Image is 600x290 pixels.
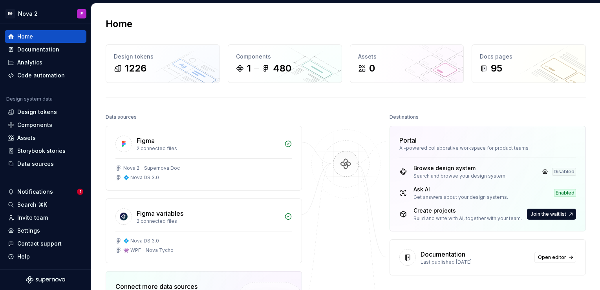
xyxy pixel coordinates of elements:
[123,247,174,253] div: 👾 WPF - Nova Tycho
[413,194,508,200] div: Get answers about your design systems.
[137,218,280,224] div: 2 connected files
[77,189,83,195] span: 1
[17,147,66,155] div: Storybook stories
[538,254,566,261] span: Open editor
[413,164,507,172] div: Browse design system
[17,160,54,168] div: Data sources
[236,53,334,61] div: Components
[5,237,86,250] button: Contact support
[80,11,83,17] div: E
[17,108,57,116] div: Design tokens
[413,215,522,222] div: Build and write with AI, together with your team.
[5,145,86,157] a: Storybook stories
[421,259,530,265] div: Last published [DATE]
[17,227,40,235] div: Settings
[114,53,212,61] div: Design tokens
[5,119,86,131] a: Components
[247,62,251,75] div: 1
[106,44,220,83] a: Design tokens1226
[5,56,86,69] a: Analytics
[2,5,90,22] button: EGNova 2E
[5,211,86,224] a: Invite team
[534,252,576,263] a: Open editor
[358,53,456,61] div: Assets
[480,53,578,61] div: Docs pages
[137,145,280,152] div: 2 connected files
[399,136,417,145] div: Portal
[106,112,137,123] div: Data sources
[5,30,86,43] a: Home
[17,46,59,53] div: Documentation
[5,158,86,170] a: Data sources
[273,62,291,75] div: 480
[137,209,183,218] div: Figma variables
[350,44,464,83] a: Assets0
[413,185,508,193] div: Ask AI
[5,250,86,263] button: Help
[5,9,15,18] div: EG
[106,18,132,30] h2: Home
[17,253,30,261] div: Help
[125,62,146,75] div: 1226
[17,214,48,222] div: Invite team
[491,62,502,75] div: 95
[5,132,86,144] a: Assets
[137,136,155,145] div: Figma
[17,134,36,142] div: Assets
[123,238,159,244] div: 💠 Nova DS 3.0
[5,106,86,118] a: Design tokens
[6,96,53,102] div: Design system data
[123,174,159,181] div: 💠 Nova DS 3.0
[421,250,465,259] div: Documentation
[5,69,86,82] a: Code automation
[5,185,86,198] button: Notifications1
[530,211,566,217] span: Join the waitlist
[413,173,507,179] div: Search and browse your design system.
[5,43,86,56] a: Documentation
[17,188,53,196] div: Notifications
[554,189,576,197] div: Enabled
[472,44,586,83] a: Docs pages95
[399,145,576,151] div: AI-powered collaborative workspace for product teams.
[26,276,65,284] svg: Supernova Logo
[106,198,302,263] a: Figma variables2 connected files💠 Nova DS 3.0👾 WPF - Nova Tycho
[390,112,419,123] div: Destinations
[17,121,52,129] div: Components
[17,33,33,40] div: Home
[106,126,302,191] a: Figma2 connected filesNova 2 - Supernova Doc💠 Nova DS 3.0
[17,59,42,66] div: Analytics
[228,44,342,83] a: Components1480
[17,72,65,79] div: Code automation
[17,201,47,209] div: Search ⌘K
[17,240,62,248] div: Contact support
[123,165,180,171] div: Nova 2 - Supernova Doc
[369,62,375,75] div: 0
[5,224,86,237] a: Settings
[413,207,522,215] div: Create projects
[18,10,38,18] div: Nova 2
[552,168,576,176] div: Disabled
[527,209,576,220] button: Join the waitlist
[5,198,86,211] button: Search ⌘K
